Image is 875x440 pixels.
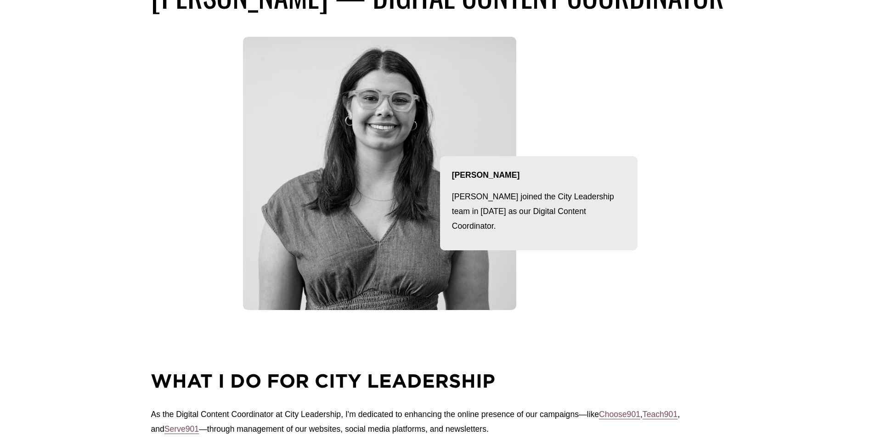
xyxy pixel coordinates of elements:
[164,424,199,434] a: Serve901
[452,170,520,180] strong: [PERSON_NAME]
[151,407,724,436] p: As the Digital Content Coordinator at City Leadership, I'm dedicated to enhancing the online pres...
[452,190,626,233] p: [PERSON_NAME] joined the City Leadership team in [DATE] as our Digital Content Coordinator.
[599,410,640,419] a: Choose901
[643,410,677,419] a: Teach901
[151,368,724,393] h2: What I do for city Leadership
